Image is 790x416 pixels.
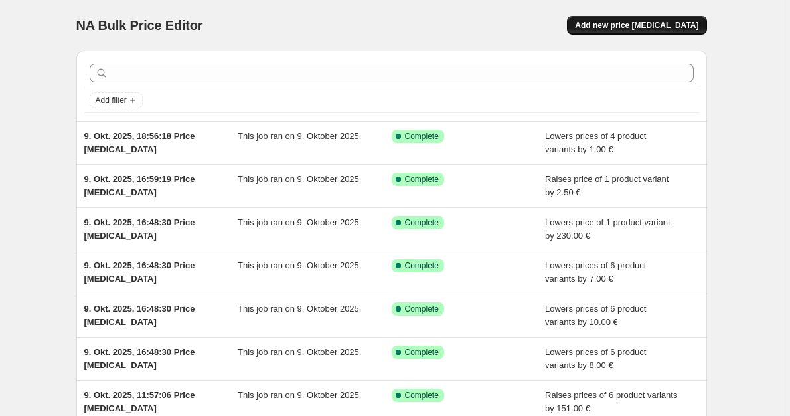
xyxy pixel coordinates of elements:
[238,217,361,227] span: This job ran on 9. Oktober 2025.
[84,390,195,413] span: 9. Okt. 2025, 11:57:06 Price [MEDICAL_DATA]
[90,92,143,108] button: Add filter
[238,131,361,141] span: This job ran on 9. Oktober 2025.
[567,16,706,35] button: Add new price [MEDICAL_DATA]
[545,217,671,241] span: Lowers price of 1 product variant by 230.00 €
[238,174,361,184] span: This job ran on 9. Oktober 2025.
[545,347,646,370] span: Lowers prices of 6 product variants by 8.00 €
[545,304,646,327] span: Lowers prices of 6 product variants by 10.00 €
[405,217,439,228] span: Complete
[238,304,361,314] span: This job ran on 9. Oktober 2025.
[238,260,361,270] span: This job ran on 9. Oktober 2025.
[84,174,195,197] span: 9. Okt. 2025, 16:59:19 Price [MEDICAL_DATA]
[405,260,439,271] span: Complete
[545,260,646,284] span: Lowers prices of 6 product variants by 7.00 €
[405,390,439,401] span: Complete
[84,260,195,284] span: 9. Okt. 2025, 16:48:30 Price [MEDICAL_DATA]
[575,20,698,31] span: Add new price [MEDICAL_DATA]
[96,95,127,106] span: Add filter
[84,131,195,154] span: 9. Okt. 2025, 18:56:18 Price [MEDICAL_DATA]
[545,174,669,197] span: Raises price of 1 product variant by 2.50 €
[405,174,439,185] span: Complete
[545,131,646,154] span: Lowers prices of 4 product variants by 1.00 €
[76,18,203,33] span: NA Bulk Price Editor
[238,347,361,357] span: This job ran on 9. Oktober 2025.
[84,304,195,327] span: 9. Okt. 2025, 16:48:30 Price [MEDICAL_DATA]
[238,390,361,400] span: This job ran on 9. Oktober 2025.
[84,347,195,370] span: 9. Okt. 2025, 16:48:30 Price [MEDICAL_DATA]
[405,304,439,314] span: Complete
[405,347,439,358] span: Complete
[84,217,195,241] span: 9. Okt. 2025, 16:48:30 Price [MEDICAL_DATA]
[545,390,677,413] span: Raises prices of 6 product variants by 151.00 €
[405,131,439,142] span: Complete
